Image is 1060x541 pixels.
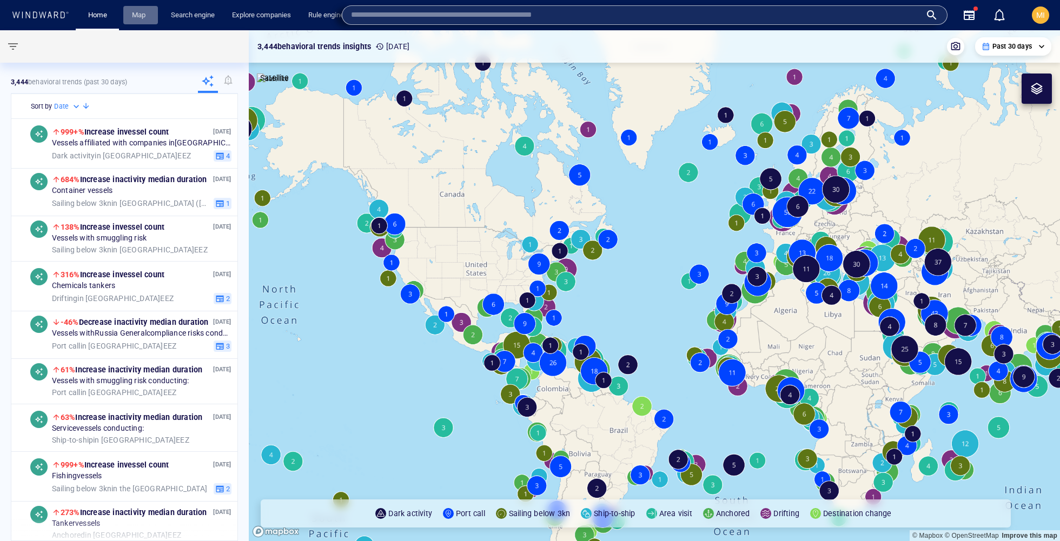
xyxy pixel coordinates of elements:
a: Mapbox [912,532,943,539]
button: Home [80,6,115,25]
span: Increase in activity median duration [61,413,203,422]
span: 138% [61,223,80,231]
span: Port call [52,388,81,396]
p: [DATE] [213,364,231,375]
canvas: Map [249,30,1060,541]
span: Vessels with Russia General compliance risks conducting: [52,329,231,338]
span: in [GEOGRAPHIC_DATA] EEZ [52,151,191,161]
span: in [GEOGRAPHIC_DATA] EEZ [52,245,208,255]
span: Port call [52,341,81,350]
span: 2 [224,293,230,303]
div: Date [54,101,82,112]
span: 3 [224,341,230,351]
span: in the [GEOGRAPHIC_DATA] [52,484,207,493]
span: 2 [224,484,230,493]
strong: 3,444 [11,78,28,86]
div: Past 30 days [982,42,1045,51]
span: Fishing vessels [52,471,102,481]
button: MI [1030,4,1051,26]
span: in [GEOGRAPHIC_DATA] EEZ [52,435,189,445]
span: 63% [61,413,76,422]
p: behavioral trends (Past 30 days) [11,77,127,87]
button: 2 [214,483,231,495]
p: [DATE] [213,507,231,517]
p: [DATE] [375,40,409,53]
span: 999+% [61,460,84,469]
span: Sailing below 3kn [52,245,111,253]
h6: Sort by [31,101,52,112]
div: Notification center [993,9,1006,22]
span: Sailing below 3kn [52,198,111,207]
span: Vessels affiliated with companies in [GEOGRAPHIC_DATA] conducting: [52,138,231,148]
h6: Date [54,101,69,112]
span: 61% [61,365,76,374]
button: Map [123,6,158,25]
span: Increase in vessel count [61,128,169,136]
span: Sailing below 3kn [52,484,111,492]
span: Increase in activity median duration [61,365,203,374]
span: Chemicals tankers [52,281,115,291]
span: -46% [61,318,79,326]
span: MI [1036,11,1045,19]
iframe: Chat [1014,492,1052,533]
button: 3 [214,340,231,352]
img: satellite [257,74,289,84]
p: [DATE] [213,317,231,327]
p: [DATE] [213,222,231,232]
p: [DATE] [213,412,231,422]
a: Mapbox logo [252,525,300,538]
p: 3,444 behavioral trends insights [257,40,371,53]
p: Drifting [773,507,799,520]
span: Service vessels conducting: [52,424,144,433]
span: Drifting [52,293,78,302]
p: Destination change [823,507,892,520]
button: 4 [214,150,231,162]
span: in [GEOGRAPHIC_DATA] ([GEOGRAPHIC_DATA]) EEZ [52,198,209,208]
span: Increase in activity median duration [61,508,207,517]
span: Increase in activity median duration [61,175,207,184]
a: Map [128,6,154,25]
span: 1 [224,198,230,208]
span: Increase in vessel count [61,270,164,279]
a: Explore companies [228,6,295,25]
span: Vessels with smuggling risk conducting: [52,376,189,386]
span: Dark activity [52,151,95,159]
span: in [GEOGRAPHIC_DATA] EEZ [52,388,176,397]
button: 2 [214,292,231,304]
p: Port call [456,507,485,520]
span: Ship-to-ship [52,435,93,444]
a: Search engine [167,6,219,25]
span: Decrease in activity median duration [61,318,209,326]
a: Home [84,6,111,25]
span: Increase in vessel count [61,460,169,469]
p: [DATE] [213,459,231,470]
p: Ship-to-ship [594,507,635,520]
span: in [GEOGRAPHIC_DATA] EEZ [52,293,174,303]
span: Increase in vessel count [61,223,164,231]
span: 273% [61,508,80,517]
span: 316% [61,270,80,279]
p: [DATE] [213,174,231,184]
button: 1 [214,197,231,209]
p: [DATE] [213,269,231,279]
p: [DATE] [213,126,231,137]
p: Past 30 days [992,42,1032,51]
span: in [GEOGRAPHIC_DATA] EEZ [52,341,176,351]
span: 4 [224,151,230,161]
p: Sailing below 3kn [509,507,570,520]
p: Dark activity [388,507,432,520]
p: Satellite [260,71,289,84]
a: Map feedback [1002,532,1057,539]
span: Vessels with smuggling risk [52,233,147,243]
p: Area visit [659,507,692,520]
span: 999+% [61,128,84,136]
a: OpenStreetMap [945,532,999,539]
span: Container vessels [52,186,112,196]
p: Anchored [716,507,750,520]
span: 684% [61,175,80,184]
a: Rule engine [304,6,348,25]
